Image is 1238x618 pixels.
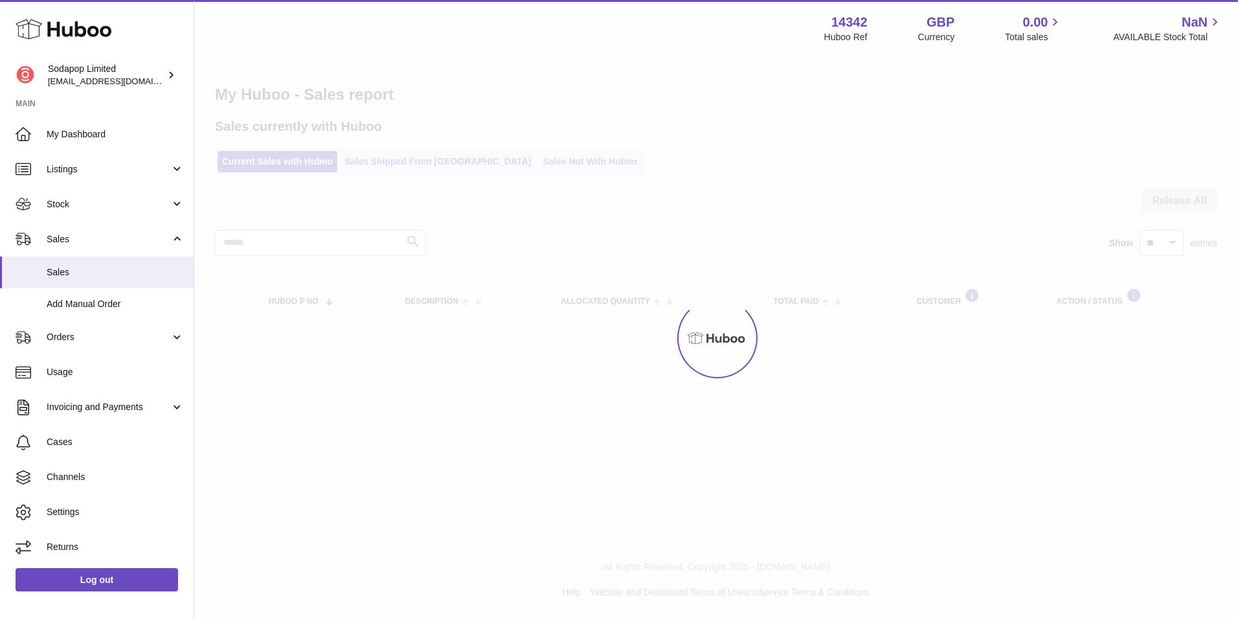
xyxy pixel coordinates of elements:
div: Sodapop Limited [48,63,164,87]
a: 0.00 Total sales [1005,14,1063,43]
div: Huboo Ref [824,31,868,43]
span: Returns [47,541,184,553]
img: internalAdmin-14342@internal.huboo.com [16,65,35,85]
strong: 14342 [831,14,868,31]
span: Orders [47,331,170,343]
span: Add Manual Order [47,298,184,310]
a: Log out [16,568,178,591]
strong: GBP [927,14,954,31]
span: 0.00 [1023,14,1048,31]
span: Sales [47,233,170,246]
span: Sales [47,266,184,279]
span: AVAILABLE Stock Total [1113,31,1222,43]
span: Listings [47,163,170,176]
span: NaN [1182,14,1208,31]
span: Channels [47,471,184,483]
span: Total sales [1005,31,1063,43]
span: Settings [47,506,184,518]
span: Stock [47,198,170,211]
span: Usage [47,366,184,378]
a: NaN AVAILABLE Stock Total [1113,14,1222,43]
span: Invoicing and Payments [47,401,170,413]
div: Currency [918,31,955,43]
span: [EMAIL_ADDRESS][DOMAIN_NAME] [48,76,190,86]
span: My Dashboard [47,128,184,141]
span: Cases [47,436,184,448]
